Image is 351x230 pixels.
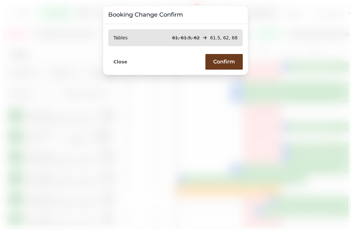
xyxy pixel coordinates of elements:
[172,34,200,41] p: 61, 61.5, 62
[210,34,238,41] p: 61.5, 62, 68
[113,34,128,41] p: Tables
[113,60,127,64] span: Close
[213,59,235,64] span: Confirm
[108,11,243,19] h3: Booking Change Confirm
[108,58,133,66] button: Close
[205,54,243,70] button: Confirm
